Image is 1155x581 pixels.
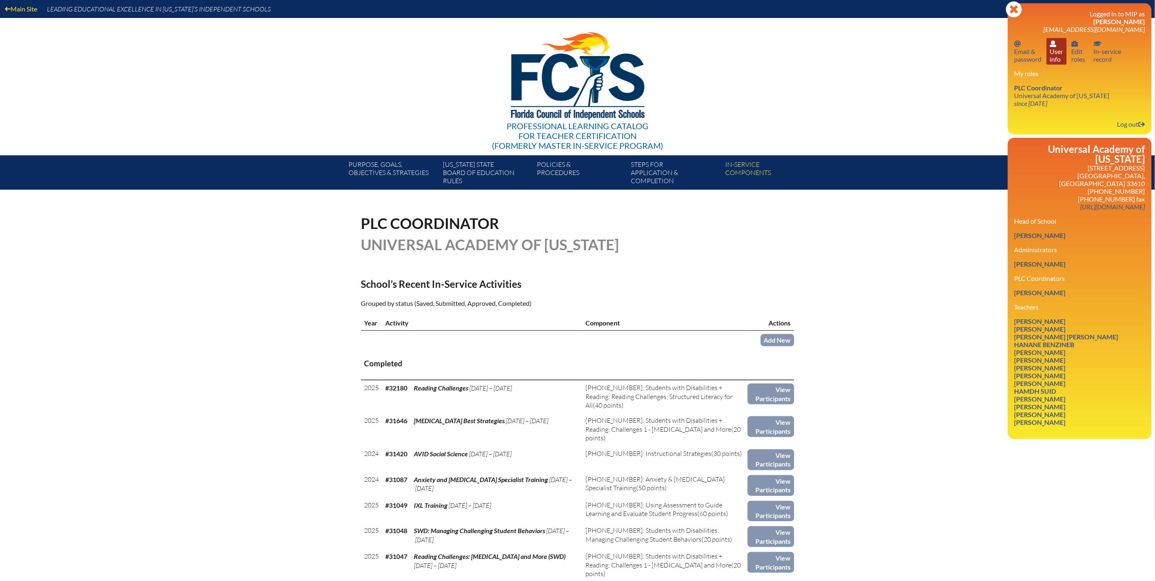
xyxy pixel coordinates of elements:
a: Hanane Benzineb [1011,339,1078,350]
span: [DATE] – [DATE] [414,527,570,543]
span: [DATE] – [DATE] [506,417,549,425]
td: (30 points) [582,446,748,472]
a: [PERSON_NAME] [1011,347,1069,358]
span: PLC Coordinator [1014,84,1063,92]
span: Anxiety and [MEDICAL_DATA] Specialist Training [414,476,548,483]
b: #31047 [386,552,408,560]
span: [DATE] – [DATE] [469,450,512,458]
a: Log outLog out [1114,119,1148,130]
td: (50 points) [582,472,748,498]
span: [DATE] – [DATE] [414,561,457,570]
td: 2025 [361,380,382,413]
svg: In-service record [1094,40,1102,47]
h3: PLC Coordinators [1014,274,1145,282]
a: [PERSON_NAME] [1011,354,1069,366]
td: (60 points) [582,498,748,523]
a: View Participants [748,526,794,547]
th: Component [582,315,748,331]
a: In-servicecomponents [722,159,816,190]
p: [STREET_ADDRESS] [GEOGRAPHIC_DATA], [GEOGRAPHIC_DATA] 33610 [PHONE_NUMBER] [PHONE_NUMBER] fax [1014,164,1145,211]
b: #32180 [386,384,408,392]
span: [MEDICAL_DATA] Best Strategies [414,417,505,424]
h3: Teachers [1014,303,1145,311]
b: #31087 [386,476,408,483]
a: Hamdh Suid [1011,386,1060,397]
td: 2024 [361,472,382,498]
span: [DATE] – [DATE] [414,476,572,492]
th: Activity [382,315,583,331]
h3: Logged in to MIP as [1014,10,1145,33]
span: [PHONE_NUMBER]: Students with Disabilities: Managing Challenging Student Behaviors [585,526,719,543]
a: [URL][DOMAIN_NAME] [1077,201,1148,212]
a: [PERSON_NAME] [1011,393,1069,404]
a: [PERSON_NAME] [1011,316,1069,327]
a: [PERSON_NAME] [1011,370,1069,381]
b: #31048 [386,527,408,534]
p: Grouped by status (Saved, Submitted, Approved, Completed) [361,298,649,309]
h3: My roles [1014,70,1145,77]
a: [US_STATE] StateBoard of Education rules [440,159,534,190]
a: View Participants [748,384,794,404]
span: [PHONE_NUMBER]: Anxiety & [MEDICAL_DATA] Specialist Training [585,475,725,492]
a: Main Site [2,3,40,14]
h3: Head of School [1014,217,1145,225]
a: View Participants [748,501,794,522]
a: Email passwordEmail &password [1011,38,1045,65]
svg: User info [1050,40,1057,47]
th: Year [361,315,382,331]
th: Actions [748,315,794,331]
span: IXL Training [414,501,448,509]
a: View Participants [748,475,794,496]
a: Professional Learning Catalog for Teacher Certification(formerly Master In-service Program) [489,16,666,152]
a: View Participants [748,552,794,573]
span: [PHONE_NUMBER]: Students with Disabilities + Reading: Challenges 1 - [MEDICAL_DATA] and More [585,416,731,433]
a: [PERSON_NAME] [1011,230,1069,241]
svg: Email password [1014,40,1021,47]
a: View Participants [748,416,794,437]
svg: Log out [1139,121,1145,128]
td: 2025 [361,413,382,446]
span: Reading Challenges: [MEDICAL_DATA] and More (SWD) [414,552,566,560]
td: 2025 [361,523,382,549]
a: [PERSON_NAME] [1011,323,1069,334]
span: AVID Social Science [414,450,468,458]
a: Steps forapplication & completion [628,159,722,190]
span: PLC Coordinator [361,214,500,232]
h3: Administrators [1014,246,1145,253]
a: View Participants [748,449,794,470]
span: [EMAIL_ADDRESS][DOMAIN_NAME] [1044,25,1145,33]
td: (40 points) [582,380,748,413]
i: since [DATE] [1014,99,1048,107]
a: In-service recordIn-servicerecord [1090,38,1125,65]
a: Policies &Procedures [534,159,628,190]
a: [PERSON_NAME] [1011,401,1069,412]
h3: Completed [364,359,791,369]
span: [PHONE_NUMBER]: Students with Disabilities + Reading: Challenges 1 - [MEDICAL_DATA] and More [585,552,731,569]
td: 2025 [361,498,382,523]
a: [PERSON_NAME] [1011,409,1069,420]
td: (20 points) [582,413,748,446]
a: User infoEditroles [1068,38,1089,65]
span: [DATE] – [DATE] [449,501,491,509]
span: SWD: Managing Challenging Student Behaviors [414,527,545,534]
a: [PERSON_NAME] [1011,417,1069,428]
a: [PERSON_NAME] [PERSON_NAME] [1011,331,1122,342]
a: [PERSON_NAME] [1011,362,1069,373]
a: User infoUserinfo [1047,38,1067,65]
h2: School’s Recent In-Service Activities [361,278,649,290]
span: [PHONE_NUMBER]: Instructional Strategies [585,449,711,458]
b: #31420 [386,450,408,458]
a: Purpose, goals,objectives & strategies [345,159,439,190]
span: [DATE] – [DATE] [470,384,512,392]
span: [PHONE_NUMBER]: Using Assessment to Guide Learning and Evaluate Student Progress [585,501,722,518]
a: PLC Coordinator Universal Academy of [US_STATE] since [DATE] [1011,82,1113,109]
td: (20 points) [582,523,748,549]
span: [PHONE_NUMBER]: Students with Disabilities + Reading: Reading Challenges: Structured Literacy for... [585,384,733,409]
a: [PERSON_NAME] [1011,287,1069,298]
td: 2024 [361,446,382,472]
span: Universal Academy of [US_STATE] [361,236,619,253]
a: [PERSON_NAME] [1011,258,1069,269]
span: Reading Challenges [414,384,469,392]
svg: Close [1006,1,1022,18]
img: FCISlogo221.eps [493,18,662,130]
